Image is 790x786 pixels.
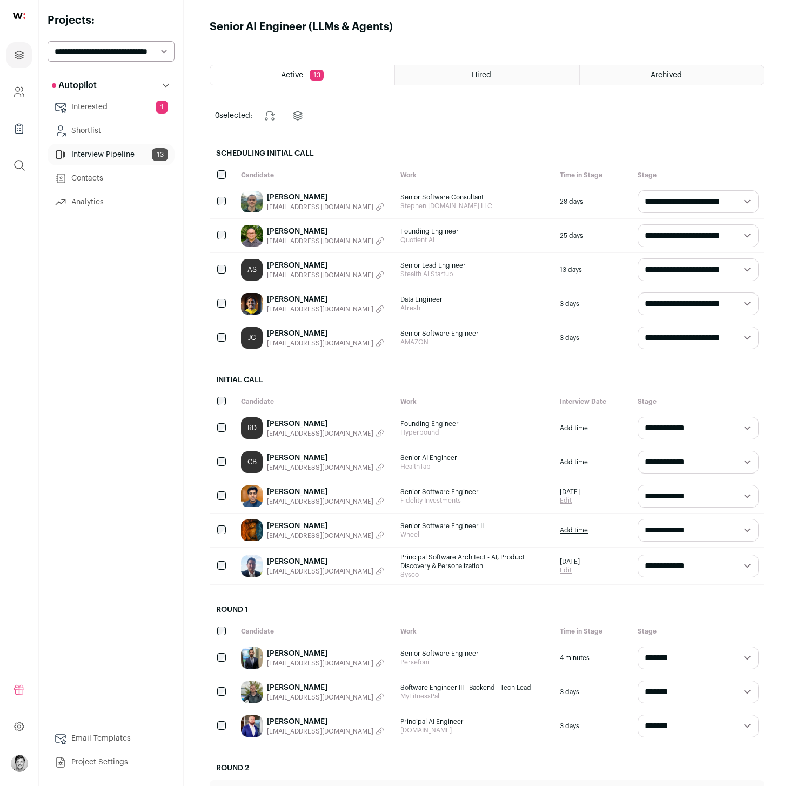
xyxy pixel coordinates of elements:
[554,287,632,321] div: 3 days
[554,709,632,743] div: 3 days
[52,79,97,92] p: Autopilot
[267,693,384,702] button: [EMAIL_ADDRESS][DOMAIN_NAME]
[554,165,632,185] div: Time in Stage
[400,304,549,312] span: Afresh
[241,293,263,315] img: 37a1a58f9323e6348431036db3464b86a52224c2328e748ab2f75863f81cf9f3.jpg
[236,392,395,411] div: Candidate
[241,451,263,473] a: CB
[267,237,373,245] span: [EMAIL_ADDRESS][DOMAIN_NAME]
[267,716,384,727] a: [PERSON_NAME]
[267,487,384,497] a: [PERSON_NAME]
[632,392,764,411] div: Stage
[400,428,549,437] span: Hyperbound
[560,458,588,467] a: Add time
[267,567,373,576] span: [EMAIL_ADDRESS][DOMAIN_NAME]
[210,598,764,622] h2: Round 1
[267,648,384,659] a: [PERSON_NAME]
[236,622,395,641] div: Candidate
[400,496,549,505] span: Fidelity Investments
[560,526,588,535] a: Add time
[267,294,384,305] a: [PERSON_NAME]
[400,530,549,539] span: Wheel
[400,202,549,210] span: Stephen [DOMAIN_NAME] LLC
[560,566,580,575] a: Edit
[395,622,554,641] div: Work
[210,368,764,392] h2: Initial Call
[241,555,263,577] img: 6068488f2312c2ade19b5705085ebc7b65f0dcca05dfc62ee9501e452ef3fb90.jpg
[267,682,384,693] a: [PERSON_NAME]
[215,112,219,119] span: 0
[400,270,549,278] span: Stealth AI Startup
[554,641,632,675] div: 4 minutes
[560,424,588,432] a: Add time
[400,193,549,202] span: Senior Software Consultant
[267,305,373,314] span: [EMAIL_ADDRESS][DOMAIN_NAME]
[267,271,384,279] button: [EMAIL_ADDRESS][DOMAIN_NAME]
[281,71,303,79] span: Active
[267,260,384,271] a: [PERSON_NAME]
[6,79,32,105] a: Company and ATS Settings
[241,519,263,541] img: 5b6830f403b133ef82343e09e7601f0f814ba806ab9d553f8ace20d36632cc82.jpg
[554,392,632,411] div: Interview Date
[241,327,263,349] a: JC
[267,659,384,668] button: [EMAIL_ADDRESS][DOMAIN_NAME]
[400,462,549,471] span: HealthTap
[267,497,384,506] button: [EMAIL_ADDRESS][DOMAIN_NAME]
[267,693,373,702] span: [EMAIL_ADDRESS][DOMAIN_NAME]
[560,488,580,496] span: [DATE]
[395,165,554,185] div: Work
[241,715,263,737] img: 75758626e43e8da5607ae792c4dce5b126ddddd39c8259e204ea0b7e1e650a2c.jpg
[267,271,373,279] span: [EMAIL_ADDRESS][DOMAIN_NAME]
[560,496,580,505] a: Edit
[267,727,373,736] span: [EMAIL_ADDRESS][DOMAIN_NAME]
[267,429,384,438] button: [EMAIL_ADDRESS][DOMAIN_NAME]
[48,728,175,749] a: Email Templates
[395,392,554,411] div: Work
[215,110,252,121] span: selected:
[267,305,384,314] button: [EMAIL_ADDRESS][DOMAIN_NAME]
[395,65,579,85] a: Hired
[267,497,373,506] span: [EMAIL_ADDRESS][DOMAIN_NAME]
[400,295,549,304] span: Data Engineer
[472,71,491,79] span: Hired
[632,622,764,641] div: Stage
[241,485,263,507] img: 5e159dbfef36801a757b39180880f36def2a23937743d22aba92f6b7d4daf73c.jpg
[554,622,632,641] div: Time in Stage
[400,570,549,579] span: Sysco
[554,321,632,355] div: 3 days
[267,556,384,567] a: [PERSON_NAME]
[267,429,373,438] span: [EMAIL_ADDRESS][DOMAIN_NAME]
[257,103,283,129] button: Change stage
[267,237,384,245] button: [EMAIL_ADDRESS][DOMAIN_NAME]
[554,219,632,252] div: 25 days
[241,681,263,703] img: 7cdacd0f22c2b8e063cf76b6a5d1720dae4b967614ed010765c8e50f10b8a0e5.jpg
[48,96,175,118] a: Interested1
[400,522,549,530] span: Senior Software Engineer II
[651,71,682,79] span: Archived
[156,101,168,114] span: 1
[554,185,632,218] div: 28 days
[267,567,384,576] button: [EMAIL_ADDRESS][DOMAIN_NAME]
[400,329,549,338] span: Senior Software Engineer
[267,203,384,211] button: [EMAIL_ADDRESS][DOMAIN_NAME]
[267,328,384,339] a: [PERSON_NAME]
[11,755,28,772] img: 606302-medium_jpg
[400,488,549,496] span: Senior Software Engineer
[267,727,384,736] button: [EMAIL_ADDRESS][DOMAIN_NAME]
[267,203,373,211] span: [EMAIL_ADDRESS][DOMAIN_NAME]
[267,339,384,348] button: [EMAIL_ADDRESS][DOMAIN_NAME]
[241,647,263,669] img: b8567a7b48ee3cd92390958dd055aac8e4edd23ebfba366679e489fd37cf0a46.jpg
[400,683,549,692] span: Software Engineer III - Backend - Tech Lead
[400,692,549,701] span: MyFitnessPal
[400,419,549,428] span: Founding Engineer
[400,227,549,236] span: Founding Engineer
[267,659,373,668] span: [EMAIL_ADDRESS][DOMAIN_NAME]
[400,726,549,735] span: [DOMAIN_NAME]
[6,42,32,68] a: Projects
[48,75,175,96] button: Autopilot
[267,226,384,237] a: [PERSON_NAME]
[554,253,632,287] div: 13 days
[210,142,764,165] h2: Scheduling Initial Call
[400,338,549,347] span: AMAZON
